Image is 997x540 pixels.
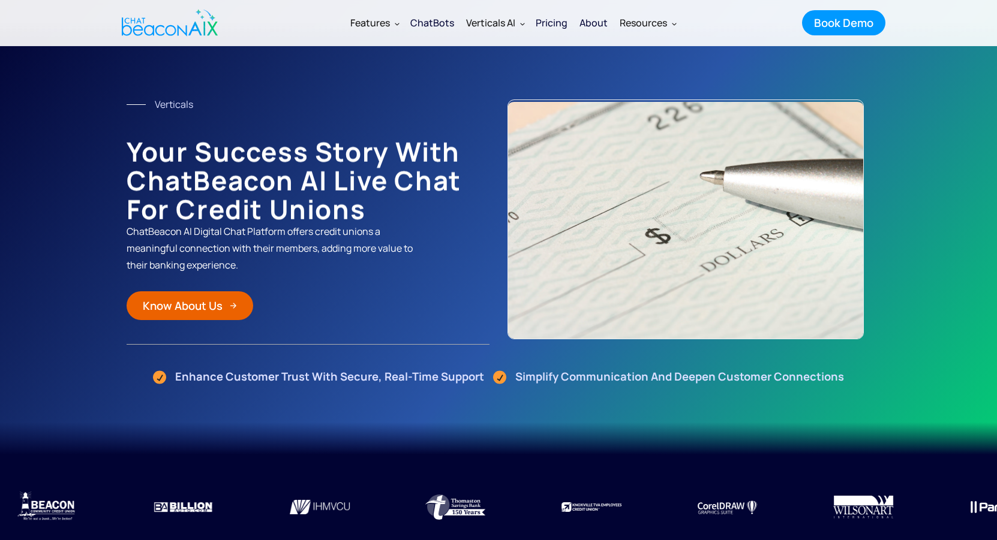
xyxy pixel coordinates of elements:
p: ChatBeacon AI Digital Chat Platform offers credit unions a meaningful connection with their membe... [127,223,424,273]
div: Verticals AI [460,8,530,37]
div: Features [344,8,404,37]
a: home [112,2,224,44]
a: About [573,7,614,38]
div: Resources [614,8,681,37]
img: Arrow [230,302,237,309]
img: Knoxville Employee Credit Union uses ChatBeacon [555,477,627,537]
div: Verticals [155,96,193,113]
a: ChatBots [404,7,460,38]
div: Resources [620,14,667,31]
div: Book Demo [814,15,873,31]
div: ChatBots [410,14,454,31]
strong: Simplify Communication and Deepen Customer Connections [515,369,844,384]
a: Book Demo [802,10,885,35]
a: Pricing [530,7,573,38]
div: About [579,14,608,31]
img: Dropdown [520,21,525,26]
img: Dropdown [672,21,677,26]
div: Pricing [536,14,567,31]
img: Thomaston Saving Bankusing ChatBeaconAI [419,477,491,537]
img: Check Icon Orange [153,369,166,384]
div: Verticals AI [466,14,515,31]
a: Know About Us [127,291,253,320]
div: Know About Us [143,298,223,313]
img: Line [127,104,146,105]
img: Dropdown [395,21,400,26]
div: Features [350,14,390,31]
img: Check Icon Orange [493,369,506,384]
h1: Your success story with ChatBeacon AI Live Chat for Credit Unions [127,137,490,224]
img: Empeople Credit Union using ChatBeaconAI [284,477,356,537]
strong: Enhance Customer Trust with Secure, Real-Time Support [175,369,484,384]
